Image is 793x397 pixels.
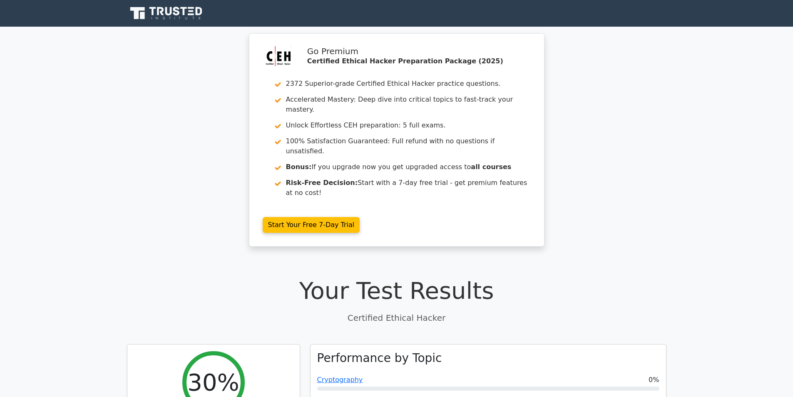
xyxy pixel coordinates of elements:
[187,368,239,396] h2: 30%
[127,312,666,324] p: Certified Ethical Hacker
[263,217,360,233] a: Start Your Free 7-Day Trial
[127,277,666,305] h1: Your Test Results
[317,376,363,384] a: Cryptography
[317,351,442,365] h3: Performance by Topic
[649,375,659,385] span: 0%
